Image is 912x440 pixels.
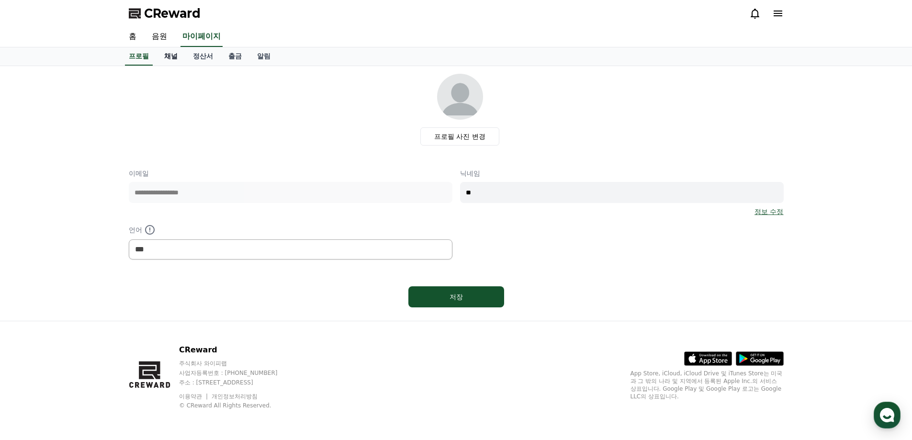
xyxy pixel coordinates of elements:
a: 홈 [3,304,63,327]
a: 개인정보처리방침 [212,393,258,400]
a: 알림 [249,47,278,66]
a: 홈 [121,27,144,47]
a: 이용약관 [179,393,209,400]
span: 홈 [30,318,36,326]
span: CReward [144,6,201,21]
p: © CReward All Rights Reserved. [179,402,296,409]
a: 프로필 [125,47,153,66]
a: 정산서 [185,47,221,66]
a: 음원 [144,27,175,47]
p: 사업자등록번호 : [PHONE_NUMBER] [179,369,296,377]
button: 저장 [408,286,504,307]
img: profile_image [437,74,483,120]
p: 이메일 [129,169,452,178]
label: 프로필 사진 변경 [420,127,499,146]
a: 설정 [124,304,184,327]
a: 대화 [63,304,124,327]
a: 출금 [221,47,249,66]
a: CReward [129,6,201,21]
p: 닉네임 [460,169,784,178]
a: 채널 [157,47,185,66]
p: CReward [179,344,296,356]
p: 주식회사 와이피랩 [179,360,296,367]
p: 주소 : [STREET_ADDRESS] [179,379,296,386]
a: 정보 수정 [754,207,783,216]
a: 마이페이지 [180,27,223,47]
span: 대화 [88,318,99,326]
p: 언어 [129,224,452,236]
div: 저장 [428,292,485,302]
p: App Store, iCloud, iCloud Drive 및 iTunes Store는 미국과 그 밖의 나라 및 지역에서 등록된 Apple Inc.의 서비스 상표입니다. Goo... [631,370,784,400]
span: 설정 [148,318,159,326]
